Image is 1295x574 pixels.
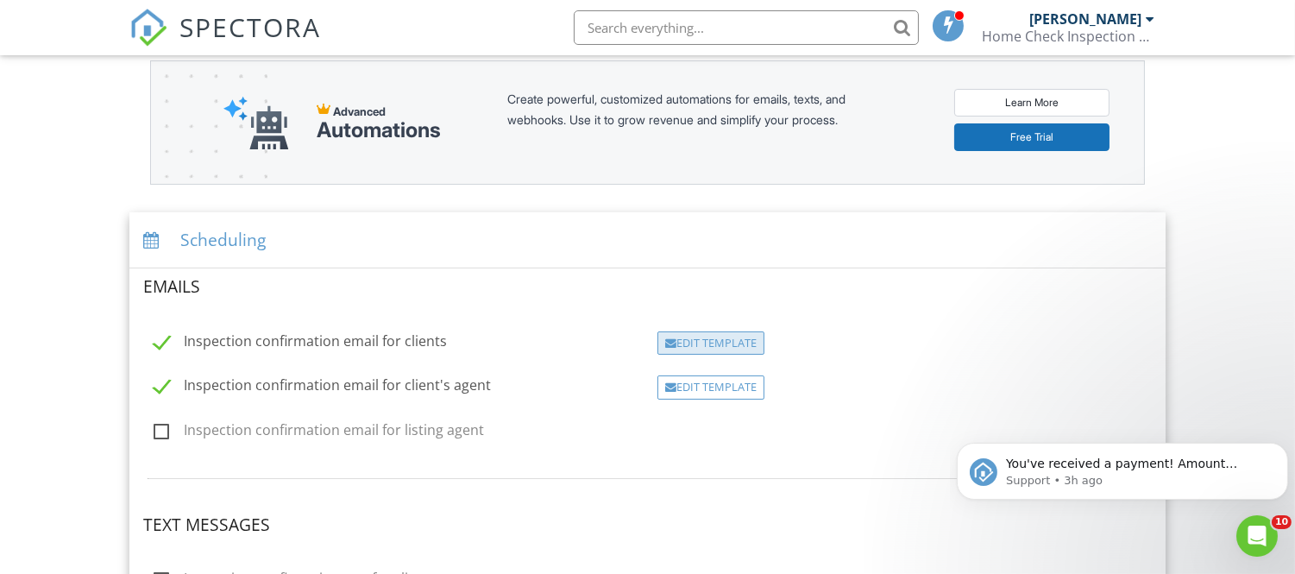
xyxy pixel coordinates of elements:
[1029,10,1141,28] div: [PERSON_NAME]
[154,377,491,399] label: Inspection confirmation email for client's agent
[954,123,1110,151] a: Free Trial
[317,118,441,142] div: Automations
[143,514,1152,536] h4: Text Messages
[950,407,1295,527] iframe: Intercom notifications message
[1272,515,1292,529] span: 10
[657,331,764,356] div: Edit Template
[154,422,484,444] label: Inspection confirmation email for listing agent
[982,28,1154,45] div: Home Check Inspection Services, LLC.
[179,9,321,45] span: SPECTORA
[1236,515,1278,557] iframe: Intercom live chat
[151,61,267,252] img: advanced-banner-bg-f6ff0eecfa0ee76150a1dea9fec4b49f333892f74bc19f1b897a312d7a1b2ff3.png
[657,332,764,351] a: Edit Template
[129,212,1166,268] div: Scheduling
[129,23,321,60] a: SPECTORA
[954,89,1110,117] a: Learn More
[574,10,919,45] input: Search everything...
[154,333,447,355] label: Inspection confirmation email for clients
[657,377,764,396] a: Edit Template
[223,96,289,150] img: automations-robot-e552d721053d9e86aaf3dd9a1567a1c0d6a99a13dc70ea74ca66f792d01d7f0c.svg
[333,104,386,118] span: Advanced
[129,9,167,47] img: The Best Home Inspection Software - Spectora
[143,275,1152,298] h4: Emails
[657,375,764,400] div: Edit Template
[507,89,887,156] div: Create powerful, customized automations for emails, texts, and webhooks. Use it to grow revenue a...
